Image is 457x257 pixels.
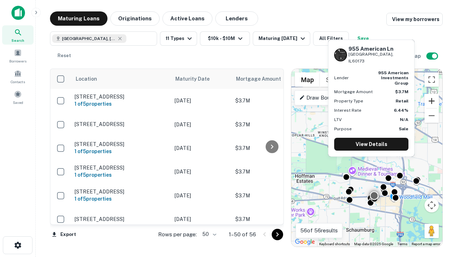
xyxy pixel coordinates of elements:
p: [STREET_ADDRESS] [75,188,167,195]
p: Lender [334,75,349,81]
p: Interest Rate [334,107,361,114]
p: [STREET_ADDRESS] [75,94,167,100]
strong: Retail [396,99,408,104]
span: Maturity Date [175,75,219,83]
h6: 1 of 5 properties [75,195,167,203]
a: Contacts [2,67,34,86]
p: 1–50 of 56 [229,230,256,239]
p: Property Type [334,98,363,104]
button: Show street map [295,72,320,87]
p: 56 of 56 results [300,226,338,235]
a: Saved [2,87,34,107]
iframe: Chat Widget [421,200,457,234]
button: Go to next page [272,229,283,240]
button: Save your search to get updates of matches that match your search criteria. [352,31,375,46]
a: Terms [397,242,407,246]
span: Mortgage Amount [236,75,290,83]
strong: 6.44% [394,108,408,113]
p: [STREET_ADDRESS] [75,216,167,222]
button: $10k - $10M [200,31,250,46]
p: [STREET_ADDRESS] [75,141,167,147]
span: Contacts [11,79,25,85]
a: Open this area in Google Maps (opens a new window) [293,237,317,247]
button: Lenders [215,11,258,26]
p: Rows per page: [158,230,197,239]
p: [GEOGRAPHIC_DATA], IL60173 [348,51,408,65]
h6: 1 of 5 properties [75,100,167,108]
button: Export [50,229,78,240]
p: [DATE] [175,192,228,200]
p: [DATE] [175,215,228,223]
strong: Sale [399,126,408,131]
strong: N/A [400,117,408,122]
th: Mortgage Amount [232,69,310,89]
a: View my borrowers [386,13,443,26]
th: Maturity Date [171,69,232,89]
p: $3.7M [235,168,307,176]
span: Borrowers [9,58,26,64]
div: 0 0 [291,69,442,247]
button: Maturing [DATE] [253,31,310,46]
a: Report a map error [412,242,440,246]
span: [GEOGRAPHIC_DATA], [GEOGRAPHIC_DATA] [62,35,116,42]
p: [DATE] [175,144,228,152]
img: Google [293,237,317,247]
button: Reset [53,49,76,63]
p: $3.7M [235,192,307,200]
a: Borrowers [2,46,34,65]
p: [STREET_ADDRESS] [75,121,167,127]
strong: $3.7M [395,89,408,94]
button: Show satellite imagery [320,72,355,87]
th: Location [71,69,171,89]
button: All Filters [313,31,349,46]
p: $3.7M [235,121,307,128]
button: 11 Types [160,31,197,46]
p: $3.7M [235,215,307,223]
strong: 955 american investments group [378,70,408,86]
a: View Details [334,138,408,151]
div: Maturing [DATE] [258,34,307,43]
button: Zoom in [425,94,439,108]
img: capitalize-icon.png [11,6,25,20]
button: Toggle fullscreen view [425,72,439,87]
p: $3.7M [235,144,307,152]
p: Draw Boundary [299,94,344,102]
h6: 1 of 5 properties [75,171,167,179]
button: Maturing Loans [50,11,107,26]
p: [DATE] [175,168,228,176]
button: Originations [110,11,160,26]
button: Zoom out [425,109,439,123]
span: Map data ©2025 Google [354,242,393,246]
span: Saved [13,100,23,105]
p: [DATE] [175,121,228,128]
p: LTV [334,116,342,123]
a: Search [2,25,34,45]
div: 50 [200,229,217,240]
h6: 1 of 5 properties [75,147,167,155]
p: Mortgage Amount [334,89,373,95]
button: Keyboard shortcuts [319,242,350,247]
button: Active Loans [162,11,212,26]
span: Location [75,75,97,83]
h6: 955 American Ln [348,46,408,52]
p: [DATE] [175,97,228,105]
p: [STREET_ADDRESS] [75,165,167,171]
p: $3.7M [235,97,307,105]
p: Purpose [334,126,352,132]
span: Search [11,37,24,43]
button: Map camera controls [425,198,439,212]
